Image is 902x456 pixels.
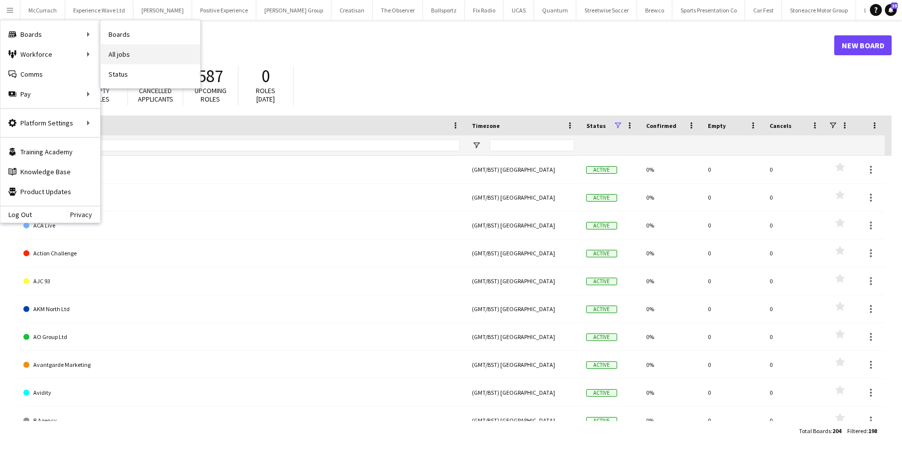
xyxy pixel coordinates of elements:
[640,407,702,434] div: 0%
[799,421,841,441] div: :
[640,156,702,183] div: 0%
[23,379,460,407] a: Avidity
[138,86,173,104] span: Cancelled applicants
[640,295,702,323] div: 0%
[640,379,702,406] div: 0%
[41,139,460,151] input: Board name Filter Input
[847,427,867,435] span: Filtered
[702,351,764,378] div: 0
[23,184,460,212] a: Above & Beyond
[198,65,224,87] span: 587
[256,86,276,104] span: Roles [DATE]
[702,267,764,295] div: 0
[0,162,100,182] a: Knowledge Base
[23,295,460,323] a: AKM North Ltd
[702,379,764,406] div: 0
[101,24,200,44] a: Boards
[847,421,877,441] div: :
[702,212,764,239] div: 0
[0,84,100,104] div: Pay
[764,295,825,323] div: 0
[702,156,764,183] div: 0
[101,44,200,64] a: All jobs
[23,407,460,435] a: B Agency
[23,267,460,295] a: AJC 93
[23,212,460,239] a: ACA Live
[702,407,764,434] div: 0
[23,156,460,184] a: 121 Group
[472,141,481,150] button: Open Filter Menu
[640,239,702,267] div: 0%
[586,222,617,229] span: Active
[586,389,617,397] span: Active
[466,351,580,378] div: (GMT/BST) [GEOGRAPHIC_DATA]
[764,351,825,378] div: 0
[466,379,580,406] div: (GMT/BST) [GEOGRAPHIC_DATA]
[466,323,580,350] div: (GMT/BST) [GEOGRAPHIC_DATA]
[799,427,831,435] span: Total Boards
[195,86,226,104] span: Upcoming roles
[0,24,100,44] div: Boards
[466,295,580,323] div: (GMT/BST) [GEOGRAPHIC_DATA]
[586,361,617,369] span: Active
[764,212,825,239] div: 0
[770,122,791,129] span: Cancels
[65,0,133,20] button: Experience Wave Ltd
[586,417,617,425] span: Active
[534,0,576,20] button: Quantum
[640,267,702,295] div: 0%
[472,122,500,129] span: Timezone
[673,0,745,20] button: Sports Presentation Co
[868,427,877,435] span: 198
[23,239,460,267] a: Action Challenge
[70,211,100,219] a: Privacy
[640,184,702,211] div: 0%
[504,0,534,20] button: UCAS
[702,323,764,350] div: 0
[0,113,100,133] div: Platform Settings
[702,295,764,323] div: 0
[0,182,100,202] a: Product Updates
[466,239,580,267] div: (GMT/BST) [GEOGRAPHIC_DATA]
[764,267,825,295] div: 0
[0,64,100,84] a: Comms
[373,0,423,20] button: The Observer
[586,122,606,129] span: Status
[702,239,764,267] div: 0
[133,0,192,20] button: [PERSON_NAME]
[20,0,65,20] button: McCurrach
[764,379,825,406] div: 0
[586,166,617,174] span: Active
[466,156,580,183] div: (GMT/BST) [GEOGRAPHIC_DATA]
[586,194,617,202] span: Active
[23,323,460,351] a: AO Group Ltd
[782,0,856,20] button: Stoneacre Motor Group
[0,142,100,162] a: Training Academy
[576,0,637,20] button: Streetwise Soccer
[640,323,702,350] div: 0%
[586,250,617,257] span: Active
[262,65,270,87] span: 0
[885,4,897,16] a: 35
[0,44,100,64] div: Workforce
[465,0,504,20] button: Fix Radio
[640,212,702,239] div: 0%
[640,351,702,378] div: 0%
[745,0,782,20] button: Car Fest
[764,184,825,211] div: 0
[466,184,580,211] div: (GMT/BST) [GEOGRAPHIC_DATA]
[192,0,256,20] button: Positive Experience
[764,156,825,183] div: 0
[891,2,898,9] span: 35
[423,0,465,20] button: Ballsportz
[23,351,460,379] a: Avantgarde Marketing
[332,0,373,20] button: Creatisan
[702,184,764,211] div: 0
[466,267,580,295] div: (GMT/BST) [GEOGRAPHIC_DATA]
[256,0,332,20] button: [PERSON_NAME] Group
[646,122,676,129] span: Confirmed
[490,139,574,151] input: Timezone Filter Input
[466,212,580,239] div: (GMT/BST) [GEOGRAPHIC_DATA]
[708,122,726,129] span: Empty
[101,64,200,84] a: Status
